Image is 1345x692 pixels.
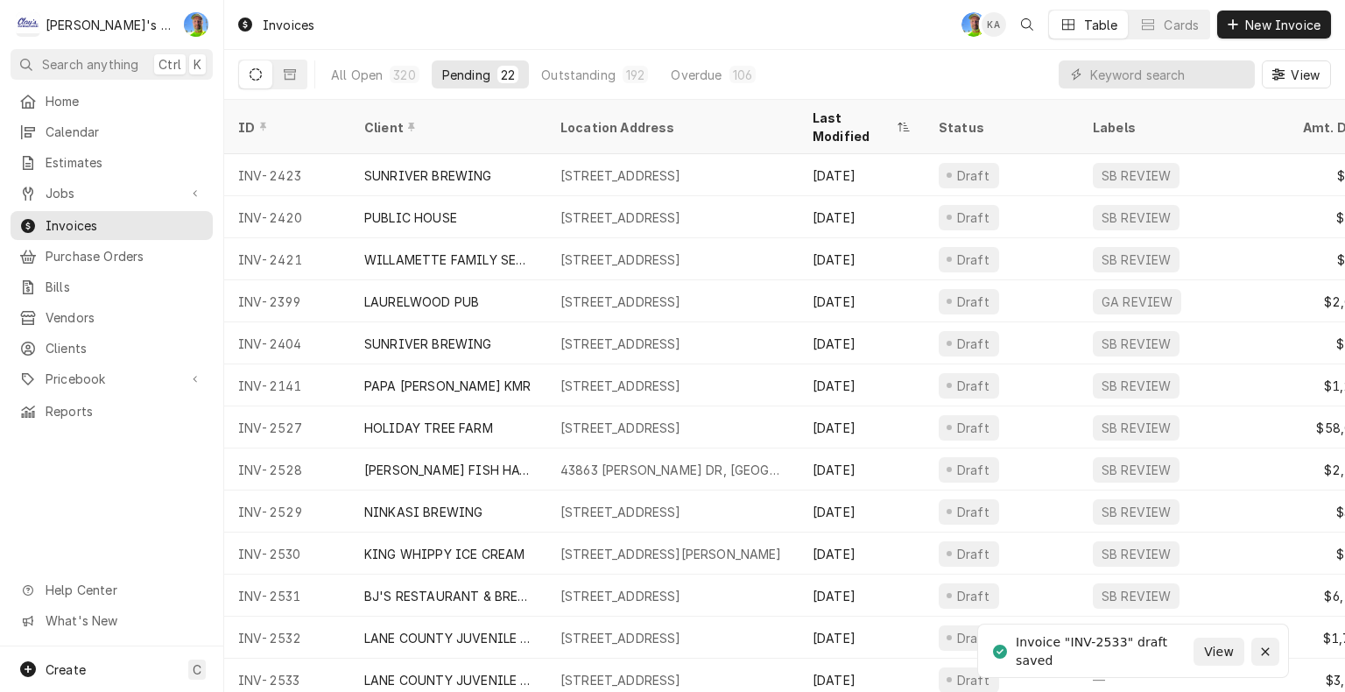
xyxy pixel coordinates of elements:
[560,335,681,353] div: [STREET_ADDRESS]
[939,118,1061,137] div: Status
[11,606,213,635] a: Go to What's New
[11,148,213,177] a: Estimates
[364,587,532,605] div: BJ'S RESTAURANT & BREWHOUSE
[799,280,925,322] div: [DATE]
[46,92,204,110] span: Home
[560,118,781,137] div: Location Address
[184,12,208,37] div: GA
[954,587,992,605] div: Draft
[364,629,532,647] div: LANE COUNTY JUVENILE JUSTICE
[799,575,925,617] div: [DATE]
[1093,118,1275,137] div: Labels
[982,12,1006,37] div: KA
[1217,11,1331,39] button: New Invoice
[954,419,992,437] div: Draft
[671,66,722,84] div: Overdue
[954,461,992,479] div: Draft
[799,238,925,280] div: [DATE]
[46,184,178,202] span: Jobs
[560,251,681,269] div: [STREET_ADDRESS]
[11,303,213,332] a: Vendors
[224,364,350,406] div: INV-2141
[799,322,925,364] div: [DATE]
[1100,419,1172,437] div: SB REVIEW
[1100,587,1172,605] div: SB REVIEW
[364,377,532,395] div: PAPA [PERSON_NAME] KMR
[799,406,925,448] div: [DATE]
[194,55,201,74] span: K
[393,66,415,84] div: 320
[11,575,213,604] a: Go to Help Center
[11,242,213,271] a: Purchase Orders
[560,377,681,395] div: [STREET_ADDRESS]
[331,66,383,84] div: All Open
[224,533,350,575] div: INV-2530
[954,208,992,227] div: Draft
[1100,461,1172,479] div: SB REVIEW
[560,293,681,311] div: [STREET_ADDRESS]
[501,66,515,84] div: 22
[1100,166,1172,185] div: SB REVIEW
[982,12,1006,37] div: Korey Austin's Avatar
[1100,208,1172,227] div: SB REVIEW
[560,545,782,563] div: [STREET_ADDRESS][PERSON_NAME]
[626,66,644,84] div: 192
[954,545,992,563] div: Draft
[954,671,992,689] div: Draft
[1013,11,1041,39] button: Open search
[799,491,925,533] div: [DATE]
[46,611,202,630] span: What's New
[46,16,174,34] div: [PERSON_NAME]'s Refrigeration
[961,12,986,37] div: GA
[224,322,350,364] div: INV-2404
[11,49,213,80] button: Search anythingCtrlK
[364,208,457,227] div: PUBLIC HOUSE
[46,123,204,141] span: Calendar
[1084,16,1118,34] div: Table
[158,55,181,74] span: Ctrl
[184,12,208,37] div: Greg Austin's Avatar
[541,66,616,84] div: Outstanding
[42,55,138,74] span: Search anything
[560,461,785,479] div: 43863 [PERSON_NAME] DR, [GEOGRAPHIC_DATA], [GEOGRAPHIC_DATA] 97489
[364,251,532,269] div: WILLAMETTE FAMILY SERVICES
[1100,545,1172,563] div: SB REVIEW
[224,575,350,617] div: INV-2531
[11,211,213,240] a: Invoices
[1100,335,1172,353] div: SB REVIEW
[11,179,213,208] a: Go to Jobs
[11,397,213,426] a: Reports
[224,491,350,533] div: INV-2529
[224,280,350,322] div: INV-2399
[1100,503,1172,521] div: SB REVIEW
[193,660,201,679] span: C
[224,196,350,238] div: INV-2420
[954,166,992,185] div: Draft
[954,293,992,311] div: Draft
[364,545,525,563] div: KING WHIPPY ICE CREAM
[364,118,529,137] div: Client
[1287,66,1323,84] span: View
[16,12,40,37] div: Clay's Refrigeration's Avatar
[799,196,925,238] div: [DATE]
[799,533,925,575] div: [DATE]
[224,617,350,659] div: INV-2532
[11,272,213,301] a: Bills
[11,364,213,393] a: Go to Pricebook
[560,587,681,605] div: [STREET_ADDRESS]
[442,66,490,84] div: Pending
[46,402,204,420] span: Reports
[560,208,681,227] div: [STREET_ADDRESS]
[364,461,532,479] div: [PERSON_NAME] FISH HATCHERY
[560,166,681,185] div: [STREET_ADDRESS]
[1201,643,1237,661] span: View
[224,238,350,280] div: INV-2421
[224,406,350,448] div: INV-2527
[11,334,213,363] a: Clients
[364,166,492,185] div: SUNRIVER BREWING
[954,629,992,647] div: Draft
[224,154,350,196] div: INV-2423
[1100,251,1172,269] div: SB REVIEW
[364,671,532,689] div: LANE COUNTY JUVENILE JUSTICE
[46,153,204,172] span: Estimates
